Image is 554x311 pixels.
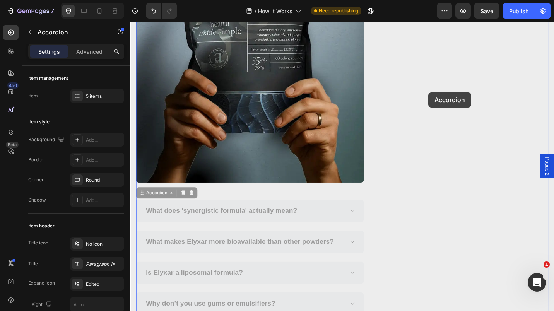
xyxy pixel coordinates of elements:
[86,177,122,184] div: Round
[503,3,535,19] button: Publish
[38,27,103,37] p: Accordion
[28,280,55,287] div: Expand icon
[86,197,122,204] div: Add...
[28,222,55,229] div: Item header
[528,273,546,292] iframe: Intercom live chat
[544,261,550,268] span: 1
[6,142,19,148] div: Beta
[509,7,528,15] div: Publish
[28,239,48,246] div: Title icon
[28,260,38,267] div: Title
[319,7,358,14] span: Need republishing
[51,6,54,15] p: 7
[255,7,256,15] span: /
[38,48,60,56] p: Settings
[7,82,19,89] div: 450
[28,118,50,125] div: Item style
[86,261,122,268] div: Paragraph 1*
[86,241,122,248] div: No icon
[474,3,499,19] button: Save
[76,48,103,56] p: Advanced
[28,197,46,203] div: Shadow
[86,137,122,144] div: Add...
[86,93,122,100] div: 5 items
[86,157,122,164] div: Add...
[28,176,44,183] div: Corner
[480,8,493,14] span: Save
[28,299,53,310] div: Height
[28,156,43,163] div: Border
[146,3,177,19] div: Undo/Redo
[86,281,122,288] div: Edited
[130,22,554,311] iframe: Design area
[28,92,38,99] div: Item
[28,135,66,145] div: Background
[453,149,460,169] span: Popup 2
[3,3,58,19] button: 7
[28,75,68,82] div: Item management
[258,7,292,15] span: How It Works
